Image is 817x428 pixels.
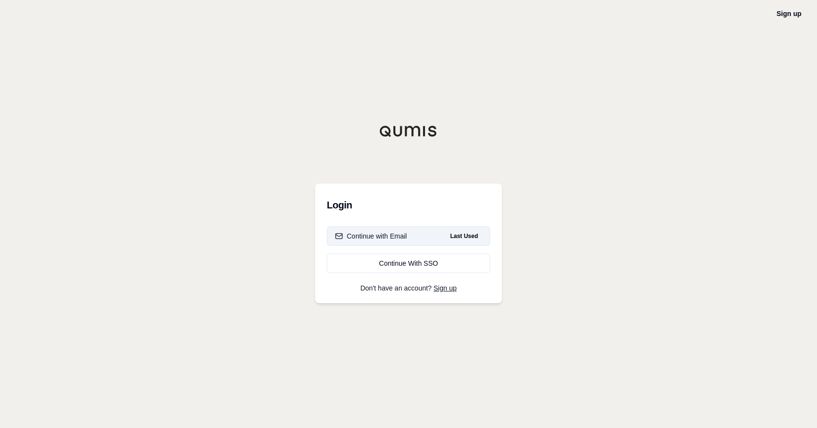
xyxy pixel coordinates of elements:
[335,258,482,268] div: Continue With SSO
[327,195,490,215] h3: Login
[777,10,801,17] a: Sign up
[434,284,457,292] a: Sign up
[327,254,490,273] a: Continue With SSO
[327,226,490,246] button: Continue with EmailLast Used
[327,285,490,291] p: Don't have an account?
[379,125,438,137] img: Qumis
[335,231,407,241] div: Continue with Email
[446,230,482,242] span: Last Used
